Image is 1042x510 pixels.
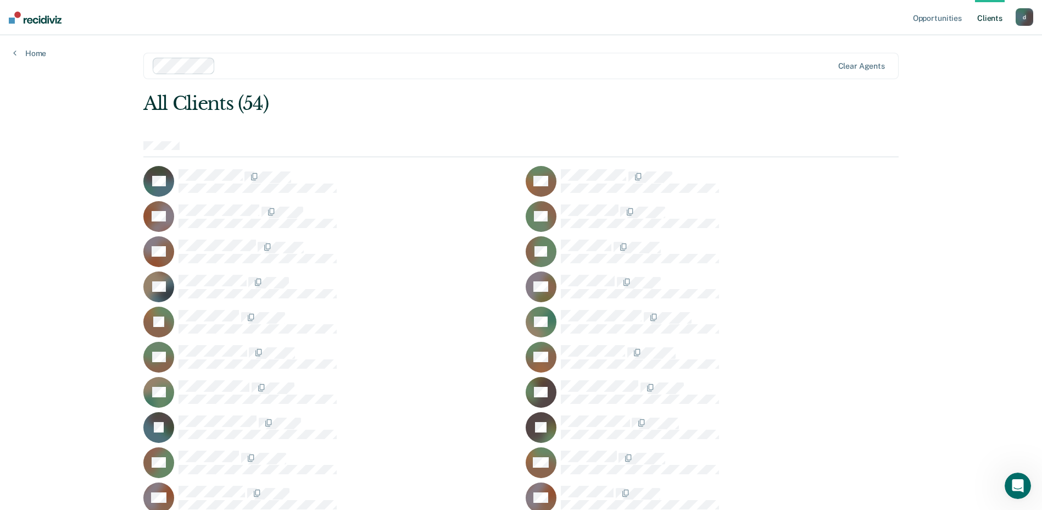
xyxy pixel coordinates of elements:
[9,12,62,24] img: Recidiviz
[143,92,748,115] div: All Clients (54)
[13,48,46,58] a: Home
[1016,8,1033,26] button: d
[838,62,885,71] div: Clear agents
[1005,473,1031,499] iframe: Intercom live chat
